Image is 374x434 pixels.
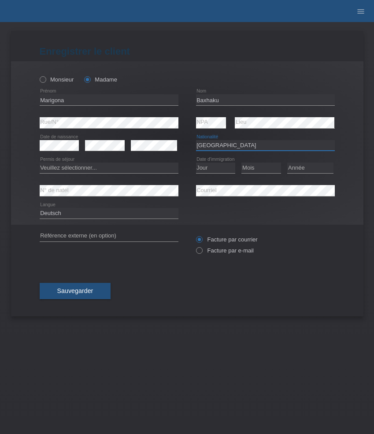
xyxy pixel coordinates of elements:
span: Sauvegarder [57,287,93,294]
h1: Enregistrer le client [40,46,335,57]
a: menu [352,8,370,14]
input: Facture par e-mail [196,247,202,258]
label: Madame [84,76,117,83]
input: Madame [84,76,90,82]
label: Facture par e-mail [196,247,254,254]
label: Monsieur [40,76,74,83]
button: Sauvegarder [40,283,111,300]
i: menu [356,7,365,16]
input: Facture par courrier [196,236,202,247]
input: Monsieur [40,76,45,82]
label: Facture par courrier [196,236,258,243]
